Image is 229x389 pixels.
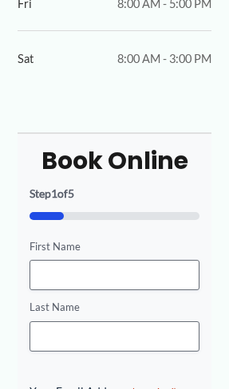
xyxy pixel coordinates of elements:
[18,48,34,69] span: Sat
[117,48,211,69] span: 8:00 AM - 3:00 PM
[68,187,74,200] span: 5
[51,187,57,200] span: 1
[30,239,199,254] label: First Name
[30,300,199,315] label: Last Name
[30,188,199,199] p: Step of
[30,145,199,176] h2: Book Online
